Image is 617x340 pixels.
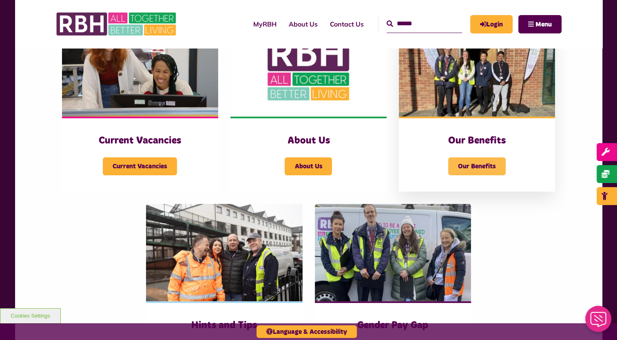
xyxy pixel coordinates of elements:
h3: Hints and Tips [162,319,286,332]
span: Menu [535,21,552,28]
a: MyRBH [470,15,513,33]
h3: Current Vacancies [78,135,202,147]
h3: Gender Pay Gap [331,319,455,332]
img: Dropinfreehold2 [399,19,555,117]
span: Our Benefits [448,157,506,175]
img: RBH [56,8,178,40]
a: About Us [283,13,324,35]
a: Current Vacancies Current Vacancies [62,19,218,192]
button: Language & Accessibility [257,325,357,338]
button: Navigation [518,15,562,33]
a: MyRBH [247,13,283,35]
input: Search [387,15,462,33]
img: 391760240 1590016381793435 2179504426197536539 N [315,204,471,302]
img: SAZMEDIA RBH 21FEB24 46 [146,204,302,302]
a: Our Benefits Our Benefits [399,19,555,192]
span: Current Vacancies [103,157,177,175]
iframe: Netcall Web Assistant for live chat [580,303,617,340]
img: IMG 1470 [62,19,218,117]
span: About Us [285,157,332,175]
h3: Our Benefits [415,135,539,147]
img: RBH Logo Social Media 480X360 (1) [230,19,387,117]
h3: About Us [247,135,370,147]
a: Contact Us [324,13,370,35]
a: About Us About Us [230,19,387,192]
